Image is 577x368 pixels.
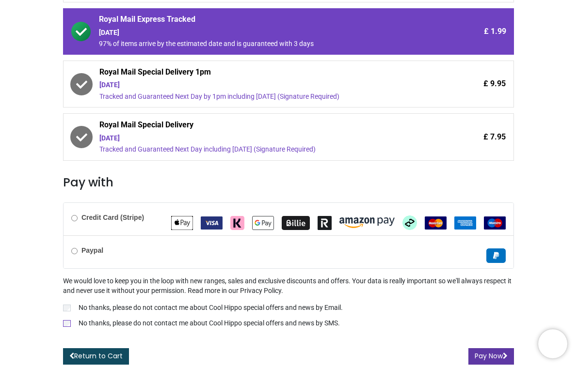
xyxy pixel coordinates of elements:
img: MasterCard [425,216,447,230]
img: American Express [454,216,476,230]
input: Paypal [71,248,78,254]
img: Maestro [484,216,506,230]
a: Return to Cart [63,348,129,365]
b: Paypal [81,246,103,254]
span: Royal Mail Special Delivery [99,120,424,133]
span: Royal Mail Express Tracked [99,14,425,28]
iframe: Brevo live chat [538,329,567,358]
h3: Pay with [63,174,514,191]
div: [DATE] [99,134,424,143]
span: £ 7.95 [483,132,506,142]
span: American Express [454,218,476,226]
img: Google Pay [252,216,274,230]
input: Credit Card (Stripe) [71,215,78,221]
span: Klarna [230,218,244,226]
div: 97% of items arrive by the estimated date and is guaranteed with 3 days [99,39,425,49]
span: Maestro [484,218,506,226]
div: Tracked and Guaranteed Next Day by 1pm including [DATE] (Signature Required) [99,92,424,102]
div: [DATE] [99,28,425,38]
img: Paypal [486,248,506,263]
span: £ 1.99 [484,26,506,37]
span: MasterCard [425,218,447,226]
img: Amazon Pay [339,217,395,228]
p: No thanks, please do not contact me about Cool Hippo special offers and news by SMS. [79,319,340,328]
img: Klarna [230,216,244,230]
p: No thanks, please do not contact me about Cool Hippo special offers and news by Email. [79,303,343,313]
span: Billie [282,218,310,226]
span: VISA [201,218,223,226]
span: Royal Mail Special Delivery 1pm [99,67,424,80]
div: Tracked and Guaranteed Next Day including [DATE] (Signature Required) [99,145,424,154]
span: Amazon Pay [339,218,395,226]
img: Afterpay Clearpay [402,215,417,230]
span: Afterpay Clearpay [402,218,417,226]
b: Credit Card (Stripe) [81,214,144,221]
img: Apple Pay [171,216,193,230]
span: Apple Pay [171,218,193,226]
span: Google Pay [252,218,274,226]
span: Paypal [486,251,506,259]
span: £ 9.95 [483,78,506,89]
div: We would love to keep you in the loop with new ranges, sales and exclusive discounts and offers. ... [63,276,514,330]
span: Revolut Pay [318,218,332,226]
button: Pay Now [468,348,514,365]
input: No thanks, please do not contact me about Cool Hippo special offers and news by SMS. [63,320,71,327]
div: [DATE] [99,80,424,90]
img: VISA [201,216,223,230]
input: No thanks, please do not contact me about Cool Hippo special offers and news by Email. [63,305,71,311]
img: Billie [282,216,310,230]
img: Revolut Pay [318,216,332,230]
